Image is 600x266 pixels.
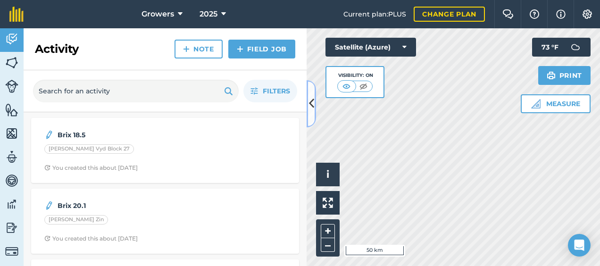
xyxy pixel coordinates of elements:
[35,42,79,57] h2: Activity
[183,43,190,55] img: svg+xml;base64,PHN2ZyB4bWxucz0iaHR0cDovL3d3dy53My5vcmcvMjAwMC9zdmciIHdpZHRoPSIxNCIgaGVpZ2h0PSIyNC...
[237,43,243,55] img: svg+xml;base64,PHN2ZyB4bWxucz0iaHR0cDovL3d3dy53My5vcmcvMjAwMC9zdmciIHdpZHRoPSIxNCIgaGVpZ2h0PSIyNC...
[414,7,485,22] a: Change plan
[58,200,207,211] strong: Brix 20.1
[44,215,108,224] div: [PERSON_NAME] Zin
[5,103,18,117] img: svg+xml;base64,PHN2ZyB4bWxucz0iaHR0cDovL3d3dy53My5vcmcvMjAwMC9zdmciIHdpZHRoPSI1NiIgaGVpZ2h0PSI2MC...
[33,80,239,102] input: Search for an activity
[358,82,369,91] img: svg+xml;base64,PHN2ZyB4bWxucz0iaHR0cDovL3d3dy53My5vcmcvMjAwMC9zdmciIHdpZHRoPSI1MCIgaGVpZ2h0PSI0MC...
[243,80,297,102] button: Filters
[44,235,50,241] img: Clock with arrow pointing clockwise
[200,8,217,20] span: 2025
[9,7,24,22] img: fieldmargin Logo
[37,124,293,177] a: Brix 18.5[PERSON_NAME] Vyd Block 27Clock with arrow pointing clockwiseYou created this about [DATE]
[44,200,54,211] img: svg+xml;base64,PD94bWwgdmVyc2lvbj0iMS4wIiBlbmNvZGluZz0idXRmLTgiPz4KPCEtLSBHZW5lcmF0b3I6IEFkb2JlIE...
[5,32,18,46] img: svg+xml;base64,PD94bWwgdmVyc2lvbj0iMS4wIiBlbmNvZGluZz0idXRmLTgiPz4KPCEtLSBHZW5lcmF0b3I6IEFkb2JlIE...
[568,234,591,257] div: Open Intercom Messenger
[44,235,138,242] div: You created this about [DATE]
[37,194,293,248] a: Brix 20.1[PERSON_NAME] ZinClock with arrow pointing clockwiseYou created this about [DATE]
[326,168,329,180] span: i
[321,224,335,238] button: +
[5,80,18,93] img: svg+xml;base64,PD94bWwgdmVyc2lvbj0iMS4wIiBlbmNvZGluZz0idXRmLTgiPz4KPCEtLSBHZW5lcmF0b3I6IEFkb2JlIE...
[44,165,50,171] img: Clock with arrow pointing clockwise
[175,40,223,58] a: Note
[529,9,540,19] img: A question mark icon
[582,9,593,19] img: A cog icon
[44,164,138,172] div: You created this about [DATE]
[325,38,416,57] button: Satellite (Azure)
[538,66,591,85] button: Print
[341,82,352,91] img: svg+xml;base64,PHN2ZyB4bWxucz0iaHR0cDovL3d3dy53My5vcmcvMjAwMC9zdmciIHdpZHRoPSI1MCIgaGVpZ2h0PSI0MC...
[5,126,18,141] img: svg+xml;base64,PHN2ZyB4bWxucz0iaHR0cDovL3d3dy53My5vcmcvMjAwMC9zdmciIHdpZHRoPSI1NiIgaGVpZ2h0PSI2MC...
[343,9,406,19] span: Current plan : PLUS
[5,221,18,235] img: svg+xml;base64,PD94bWwgdmVyc2lvbj0iMS4wIiBlbmNvZGluZz0idXRmLTgiPz4KPCEtLSBHZW5lcmF0b3I6IEFkb2JlIE...
[337,72,373,79] div: Visibility: On
[542,38,558,57] span: 73 ° F
[224,85,233,97] img: svg+xml;base64,PHN2ZyB4bWxucz0iaHR0cDovL3d3dy53My5vcmcvMjAwMC9zdmciIHdpZHRoPSIxOSIgaGVpZ2h0PSIyNC...
[556,8,566,20] img: svg+xml;base64,PHN2ZyB4bWxucz0iaHR0cDovL3d3dy53My5vcmcvMjAwMC9zdmciIHdpZHRoPSIxNyIgaGVpZ2h0PSIxNy...
[5,197,18,211] img: svg+xml;base64,PD94bWwgdmVyc2lvbj0iMS4wIiBlbmNvZGluZz0idXRmLTgiPz4KPCEtLSBHZW5lcmF0b3I6IEFkb2JlIE...
[263,86,290,96] span: Filters
[321,238,335,252] button: –
[5,174,18,188] img: svg+xml;base64,PD94bWwgdmVyc2lvbj0iMS4wIiBlbmNvZGluZz0idXRmLTgiPz4KPCEtLSBHZW5lcmF0b3I6IEFkb2JlIE...
[228,40,295,58] a: Field Job
[5,150,18,164] img: svg+xml;base64,PD94bWwgdmVyc2lvbj0iMS4wIiBlbmNvZGluZz0idXRmLTgiPz4KPCEtLSBHZW5lcmF0b3I6IEFkb2JlIE...
[44,129,54,141] img: svg+xml;base64,PD94bWwgdmVyc2lvbj0iMS4wIiBlbmNvZGluZz0idXRmLTgiPz4KPCEtLSBHZW5lcmF0b3I6IEFkb2JlIE...
[566,38,585,57] img: svg+xml;base64,PD94bWwgdmVyc2lvbj0iMS4wIiBlbmNvZGluZz0idXRmLTgiPz4KPCEtLSBHZW5lcmF0b3I6IEFkb2JlIE...
[323,198,333,208] img: Four arrows, one pointing top left, one top right, one bottom right and the last bottom left
[44,144,134,154] div: [PERSON_NAME] Vyd Block 27
[502,9,514,19] img: Two speech bubbles overlapping with the left bubble in the forefront
[316,163,340,186] button: i
[531,99,541,108] img: Ruler icon
[142,8,174,20] span: Growers
[547,70,556,81] img: svg+xml;base64,PHN2ZyB4bWxucz0iaHR0cDovL3d3dy53My5vcmcvMjAwMC9zdmciIHdpZHRoPSIxOSIgaGVpZ2h0PSIyNC...
[5,245,18,258] img: svg+xml;base64,PD94bWwgdmVyc2lvbj0iMS4wIiBlbmNvZGluZz0idXRmLTgiPz4KPCEtLSBHZW5lcmF0b3I6IEFkb2JlIE...
[5,56,18,70] img: svg+xml;base64,PHN2ZyB4bWxucz0iaHR0cDovL3d3dy53My5vcmcvMjAwMC9zdmciIHdpZHRoPSI1NiIgaGVpZ2h0PSI2MC...
[521,94,591,113] button: Measure
[532,38,591,57] button: 73 °F
[58,130,207,140] strong: Brix 18.5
